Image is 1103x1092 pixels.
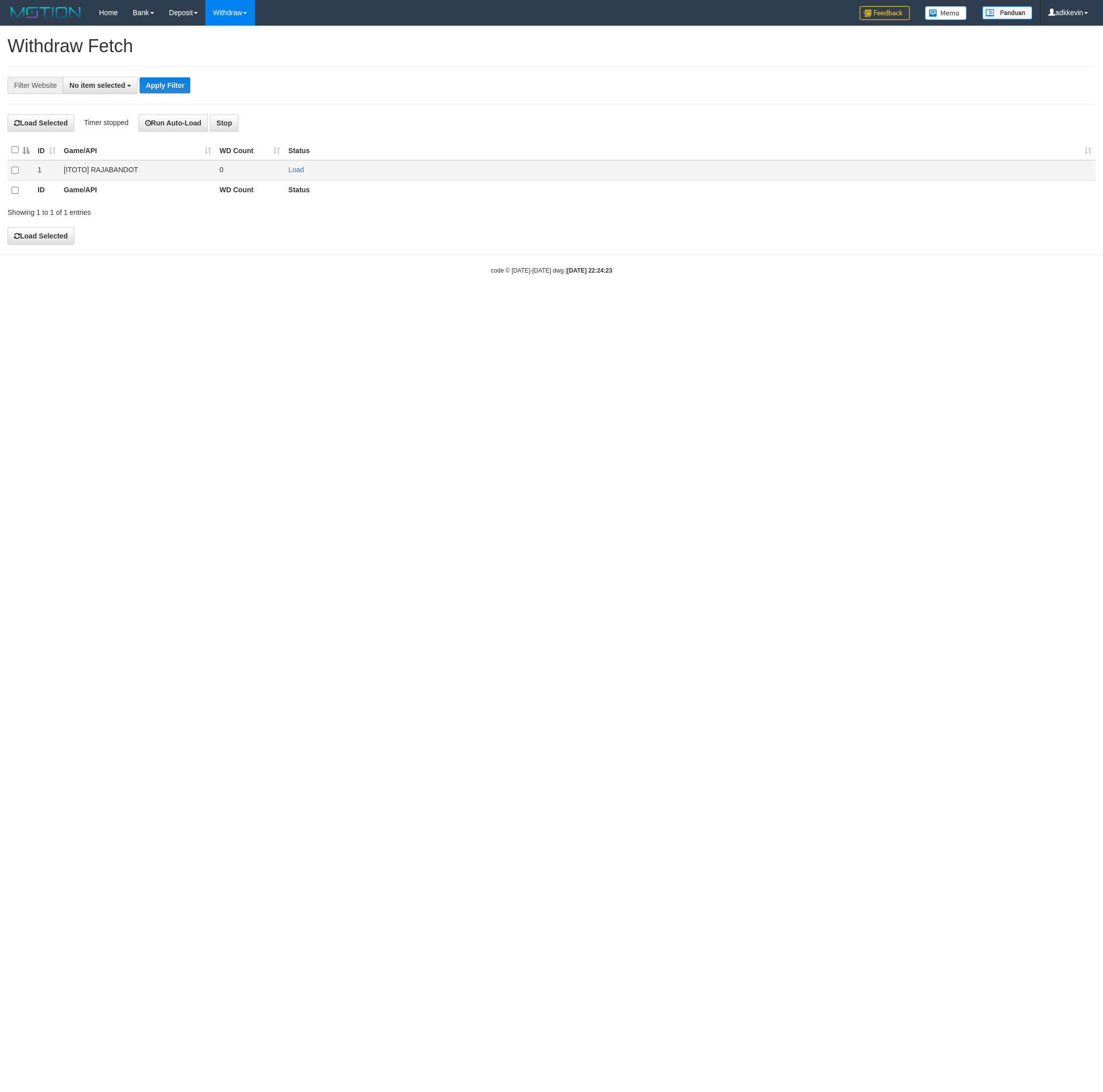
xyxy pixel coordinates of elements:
[567,267,612,274] strong: [DATE] 22:24:23
[63,77,138,94] button: No item selected
[139,114,208,132] button: Run Auto-Load
[925,6,967,20] img: Button%20Memo.svg
[284,180,1095,200] th: Status
[8,114,74,132] button: Load Selected
[284,140,1095,160] th: Status: activate to sort column ascending
[860,6,910,20] img: Feedback.jpg
[34,180,60,200] th: ID
[215,180,284,200] th: WD Count
[8,36,1095,56] h1: Withdraw Fetch
[8,227,74,245] button: Load Selected
[288,166,304,174] a: Load
[60,160,215,181] td: [ITOTO] RAJABANDOT
[8,203,452,217] div: Showing 1 to 1 of 1 entries
[8,77,63,94] div: Filter Website
[84,118,129,127] span: Timer stopped
[215,140,284,160] th: WD Count: activate to sort column ascending
[60,140,215,160] th: Game/API: activate to sort column ascending
[69,81,125,89] span: No item selected
[491,267,612,274] small: code © [DATE]-[DATE] dwg |
[34,140,60,160] th: ID: activate to sort column ascending
[210,114,238,132] button: Stop
[60,180,215,200] th: Game/API
[34,160,60,181] td: 1
[982,6,1032,20] img: panduan.png
[219,166,223,174] span: 0
[140,77,190,93] button: Apply Filter
[8,5,84,20] img: MOTION_logo.png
